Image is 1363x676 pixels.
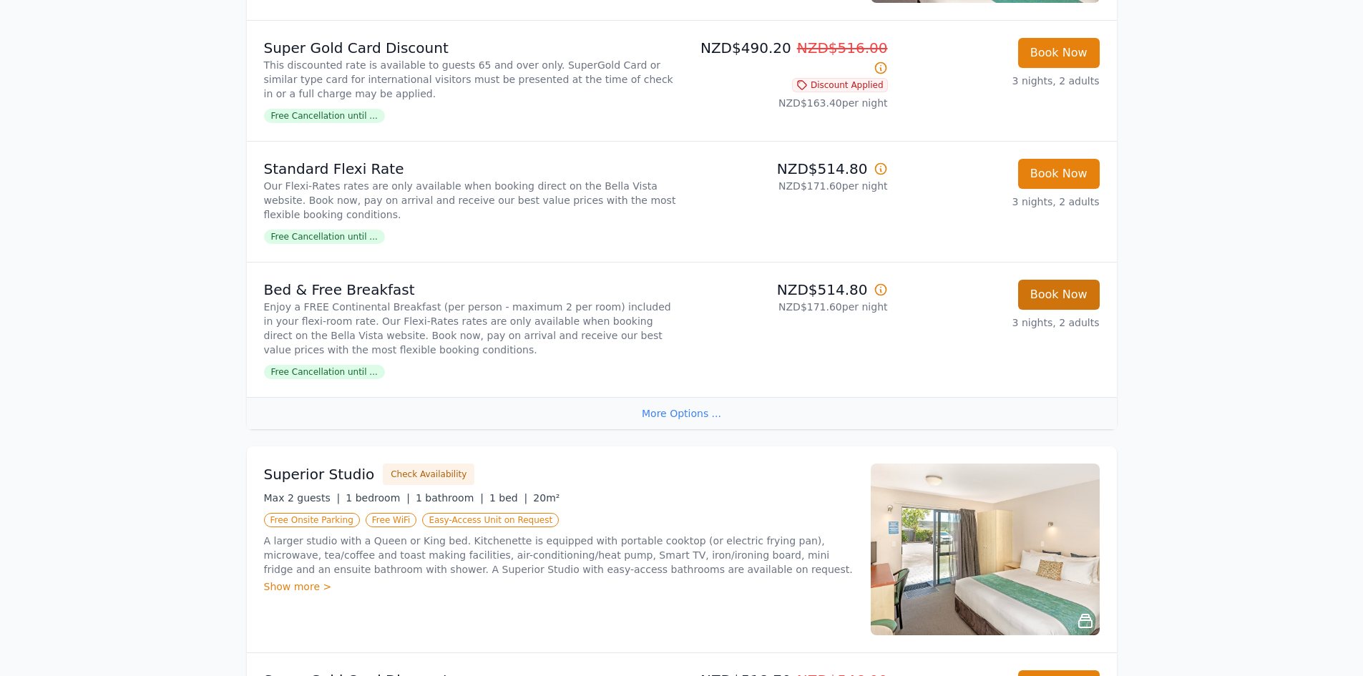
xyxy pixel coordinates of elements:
span: Free Cancellation until ... [264,230,385,244]
p: NZD$514.80 [688,159,888,179]
button: Book Now [1018,38,1100,68]
span: Easy-Access Unit on Request [422,513,559,527]
div: Show more > [264,579,854,594]
span: Free Onsite Parking [264,513,360,527]
p: NZD$163.40 per night [688,96,888,110]
p: This discounted rate is available to guests 65 and over only. SuperGold Card or similar type card... [264,58,676,101]
span: 1 bedroom | [346,492,410,504]
p: 3 nights, 2 adults [899,74,1100,88]
p: NZD$490.20 [688,38,888,78]
div: More Options ... [247,397,1117,429]
span: 1 bathroom | [416,492,484,504]
p: 3 nights, 2 adults [899,195,1100,209]
p: Bed & Free Breakfast [264,280,676,300]
p: NZD$171.60 per night [688,179,888,193]
span: Free Cancellation until ... [264,365,385,379]
span: Discount Applied [792,78,888,92]
span: 1 bed | [489,492,527,504]
button: Check Availability [383,464,474,485]
span: NZD$516.00 [797,39,888,57]
span: Max 2 guests | [264,492,341,504]
span: 20m² [533,492,560,504]
p: 3 nights, 2 adults [899,315,1100,330]
p: Our Flexi-Rates rates are only available when booking direct on the Bella Vista website. Book now... [264,179,676,222]
span: Free Cancellation until ... [264,109,385,123]
p: Super Gold Card Discount [264,38,676,58]
p: Enjoy a FREE Continental Breakfast (per person - maximum 2 per room) included in your flexi-room ... [264,300,676,357]
button: Book Now [1018,280,1100,310]
p: A larger studio with a Queen or King bed. Kitchenette is equipped with portable cooktop (or elect... [264,534,854,577]
span: Free WiFi [366,513,417,527]
h3: Superior Studio [264,464,375,484]
button: Book Now [1018,159,1100,189]
p: NZD$171.60 per night [688,300,888,314]
p: Standard Flexi Rate [264,159,676,179]
p: NZD$514.80 [688,280,888,300]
